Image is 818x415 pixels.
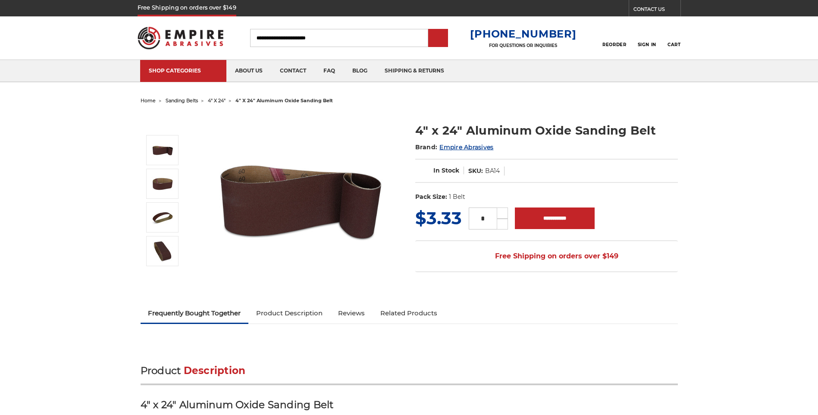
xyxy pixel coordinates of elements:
span: 4" x 24" aluminum oxide sanding belt [235,97,333,104]
a: Cart [668,28,680,47]
span: Product [141,365,181,377]
dd: BA14 [485,167,500,176]
img: 4" x 24" Sanding Belt - AOX [152,240,173,262]
dd: 1 Belt [449,192,465,201]
a: contact [271,60,315,82]
span: In Stock [433,167,459,174]
img: Empire Abrasives [138,21,224,55]
a: sanding belts [166,97,198,104]
a: faq [315,60,344,82]
a: 4" x 24" [208,97,226,104]
span: Description [184,365,246,377]
a: blog [344,60,376,82]
button: Next [153,268,173,286]
a: shipping & returns [376,60,453,82]
span: $3.33 [415,207,462,229]
span: Free Shipping on orders over $149 [474,248,618,265]
span: Reorder [602,42,626,47]
div: SHOP CATEGORIES [149,67,218,74]
input: Submit [429,30,447,47]
a: Reorder [602,28,626,47]
a: [PHONE_NUMBER] [470,28,576,40]
img: 4" x 24" Sanding Belt - Aluminum Oxide [152,207,173,228]
span: Cart [668,42,680,47]
a: Frequently Bought Together [141,304,249,323]
a: about us [226,60,271,82]
a: Product Description [248,304,330,323]
img: 4" x 24" Aluminum Oxide Sanding Belt [152,139,173,161]
a: CONTACT US [633,4,680,16]
a: home [141,97,156,104]
h1: 4" x 24" Aluminum Oxide Sanding Belt [415,122,678,139]
a: Reviews [330,304,373,323]
span: Brand: [415,143,438,151]
p: FOR QUESTIONS OR INQUIRIES [470,43,576,48]
button: Previous [153,116,173,135]
dt: SKU: [468,167,483,176]
span: Sign In [638,42,656,47]
dt: Pack Size: [415,192,447,201]
a: Empire Abrasives [439,143,493,151]
img: 4" x 24" AOX Sanding Belt [152,173,173,195]
a: Related Products [373,304,445,323]
img: 4" x 24" Aluminum Oxide Sanding Belt [214,113,387,286]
